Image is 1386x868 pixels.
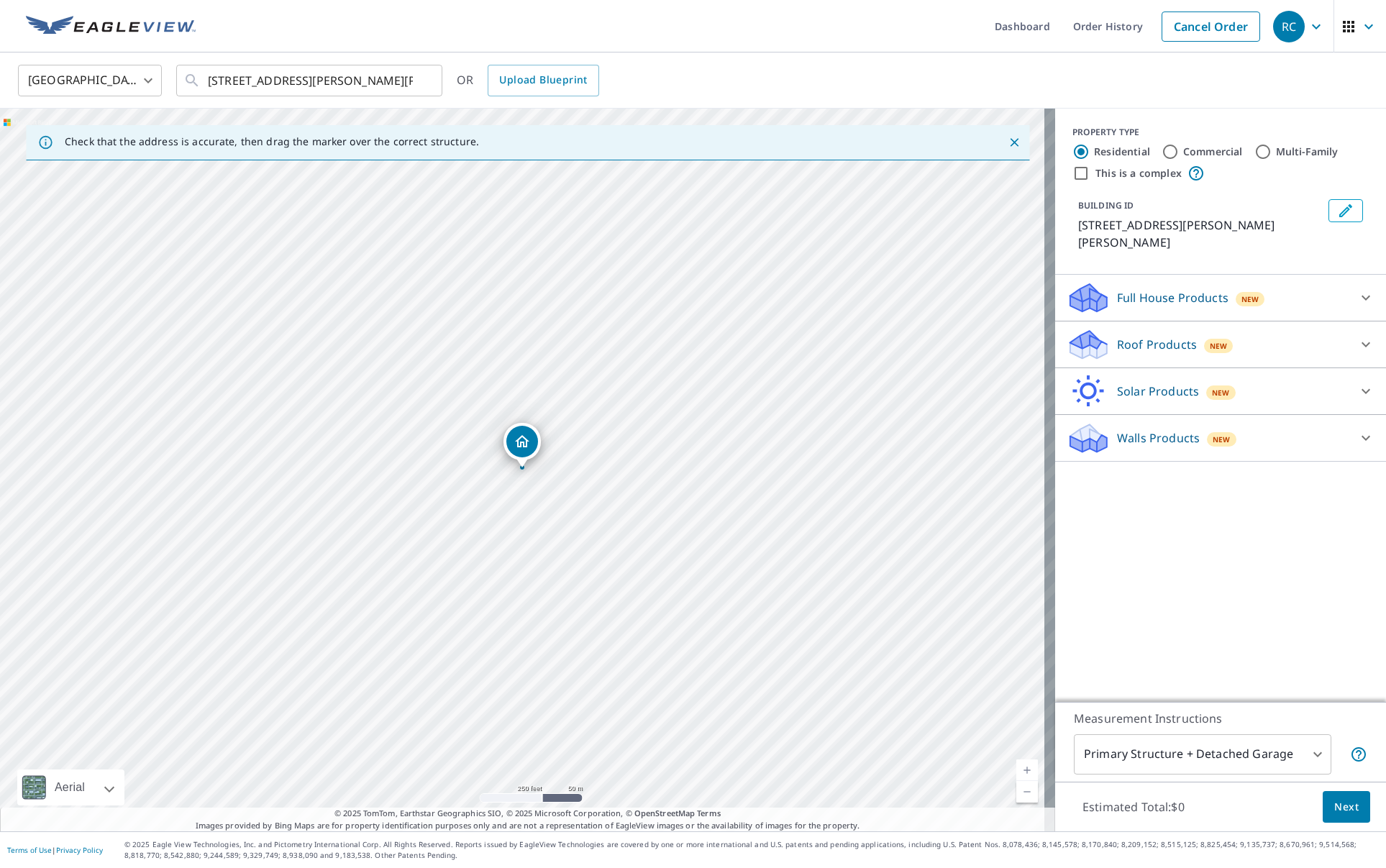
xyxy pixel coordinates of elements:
p: Full House Products [1117,289,1228,306]
p: BUILDING ID [1078,199,1134,211]
a: Current Level 17, Zoom Out [1016,781,1038,803]
div: Dropped pin, building 1, Residential property, 16110 Ridgewood Dr Homer Glen, IL 60491 [503,423,541,467]
img: EV Logo [26,16,196,37]
span: New [1213,434,1231,445]
div: Aerial [50,769,89,805]
div: Primary Structure + Detached Garage [1074,734,1331,775]
button: Next [1323,791,1370,823]
label: This is a complex [1095,166,1182,181]
span: Upload Blueprint [499,71,587,89]
p: | [7,846,103,854]
p: [STREET_ADDRESS][PERSON_NAME][PERSON_NAME] [1078,216,1323,251]
span: Your report will include the primary structure and a detached garage if one exists. [1350,746,1367,763]
div: OR [457,65,599,96]
a: OpenStreetMap [634,808,695,818]
p: Estimated Total: $0 [1071,791,1196,823]
button: Edit building 1 [1328,199,1363,222]
a: Terms of Use [7,845,52,855]
div: Full House ProductsNew [1067,280,1374,315]
a: Upload Blueprint [488,65,598,96]
div: RC [1273,11,1305,42]
div: Walls ProductsNew [1067,421,1374,455]
input: Search by address or latitude-longitude [208,60,413,101]
div: PROPERTY TYPE [1072,126,1369,139]
label: Residential [1094,145,1150,159]
p: Check that the address is accurate, then drag the marker over the correct structure. [65,135,479,148]
div: Aerial [17,769,124,805]
label: Commercial [1183,145,1243,159]
p: © 2025 Eagle View Technologies, Inc. and Pictometry International Corp. All Rights Reserved. Repo... [124,839,1379,861]
div: Roof ProductsNew [1067,327,1374,362]
p: Walls Products [1117,429,1200,447]
span: © 2025 TomTom, Earthstar Geographics SIO, © 2025 Microsoft Corporation, © [334,808,721,820]
button: Close [1005,133,1023,152]
span: New [1212,387,1230,398]
div: Solar ProductsNew [1067,374,1374,408]
span: Next [1334,798,1359,816]
p: Roof Products [1117,336,1197,353]
span: New [1210,340,1228,352]
p: Solar Products [1117,383,1199,400]
label: Multi-Family [1276,145,1339,159]
a: Current Level 17, Zoom In [1016,759,1038,781]
div: [GEOGRAPHIC_DATA] [18,60,162,101]
a: Cancel Order [1162,12,1260,42]
p: Measurement Instructions [1074,710,1367,727]
a: Terms [697,808,721,818]
a: Privacy Policy [56,845,103,855]
span: New [1241,293,1259,305]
